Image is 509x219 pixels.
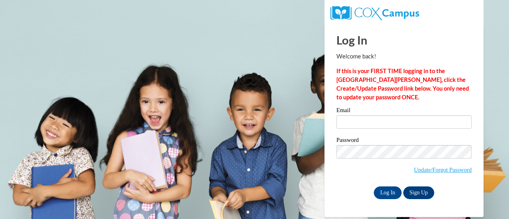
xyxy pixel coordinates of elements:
a: COX Campus [330,9,419,16]
h1: Log In [336,32,472,48]
strong: If this is your FIRST TIME logging in to the [GEOGRAPHIC_DATA][PERSON_NAME], click the Create/Upd... [336,68,469,101]
p: Welcome back! [336,52,472,61]
label: Password [336,137,472,145]
label: Email [336,107,472,115]
a: Sign Up [403,186,434,199]
a: Update/Forgot Password [414,167,472,173]
input: Log In [374,186,402,199]
img: COX Campus [330,6,419,20]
